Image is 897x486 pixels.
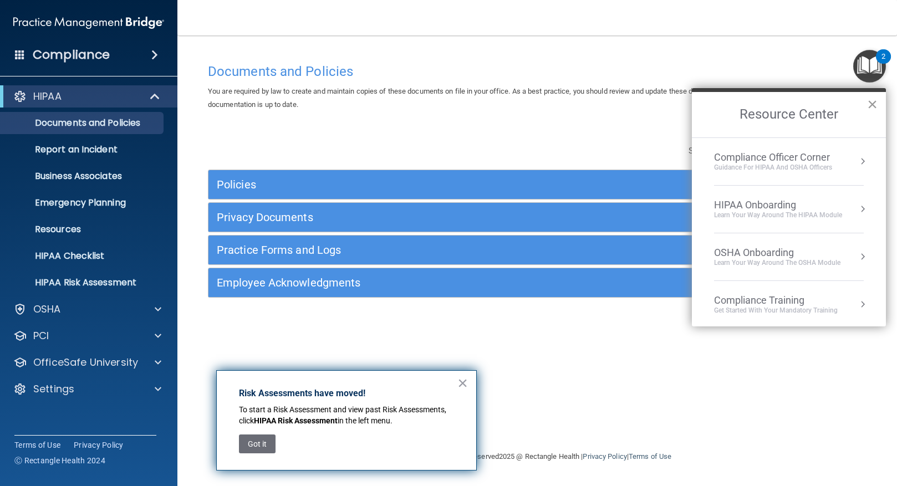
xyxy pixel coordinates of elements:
div: 2 [881,57,885,71]
p: HIPAA Checklist [7,250,159,262]
button: Close [867,95,878,113]
iframe: Drift Widget Chat Controller [842,410,884,452]
button: Got it [239,434,276,453]
a: Terms of Use [14,439,60,451]
div: Copyright © All rights reserved 2025 @ Rectangle Health | | [335,439,740,474]
span: Ⓒ Rectangle Health 2024 [14,455,105,466]
h2: Resource Center [692,92,886,137]
a: Terms of Use [629,452,671,461]
a: Privacy Policy [74,439,124,451]
a: Privacy Policy [583,452,626,461]
img: PMB logo [13,12,164,34]
strong: HIPAA Risk Assessment [254,416,338,425]
span: in the left menu. [338,416,393,425]
strong: Risk Assessments have moved! [239,388,365,398]
h5: Policies [217,178,694,191]
button: Close [457,374,468,392]
div: OSHA Onboarding [714,247,840,259]
p: OSHA [33,303,61,316]
p: PCI [33,329,49,342]
p: Resources [7,224,159,235]
div: Compliance Training [714,294,838,306]
h5: Practice Forms and Logs [217,244,694,256]
span: You are required by law to create and maintain copies of these documents on file in your office. ... [208,87,847,109]
div: Compliance Officer Corner [714,151,832,163]
p: HIPAA [33,90,62,103]
p: Report an Incident [7,144,159,155]
button: Open Resource Center, 2 new notifications [853,50,886,83]
p: Documents and Policies [7,117,159,129]
p: Settings [33,382,74,396]
div: Get Started with your mandatory training [714,306,838,315]
div: Learn Your Way around the HIPAA module [714,211,842,220]
h4: Documents and Policies [208,64,867,79]
p: Business Associates [7,171,159,182]
div: Resource Center [692,88,886,326]
p: HIPAA Risk Assessment [7,277,159,288]
h5: Employee Acknowledgments [217,277,694,289]
div: Guidance for HIPAA and OSHA Officers [714,163,832,172]
div: Learn your way around the OSHA module [714,258,840,268]
span: Search Documents: [689,146,762,156]
h5: Privacy Documents [217,211,694,223]
div: HIPAA Onboarding [714,199,842,211]
span: To start a Risk Assessment and view past Risk Assessments, click [239,405,448,425]
h4: Compliance [33,47,110,63]
p: OfficeSafe University [33,356,138,369]
p: Emergency Planning [7,197,159,208]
